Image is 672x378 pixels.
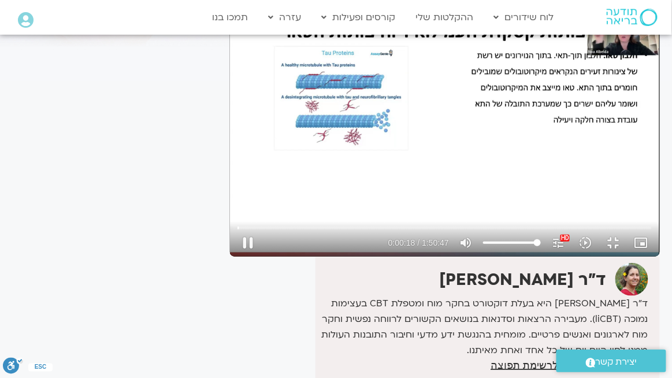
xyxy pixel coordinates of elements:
[206,6,254,28] a: תמכו בנו
[488,6,559,28] a: לוח שידורים
[262,6,307,28] a: עזרה
[596,354,637,370] span: יצירת קשר
[315,6,401,28] a: קורסים ופעילות
[410,6,479,28] a: ההקלטות שלי
[491,360,603,370] a: הצטרפות לרשימת תפוצה
[556,350,666,372] a: יצירת קשר
[318,296,648,358] p: ד״ר [PERSON_NAME] היא בעלת דוקטורט בחקר מוח ומטפלת CBT בעצימות נמוכה (liCBT). מעבירה הרצאות וסדנא...
[440,269,607,291] strong: ד"ר [PERSON_NAME]
[615,263,648,296] img: ד"ר נועה אלבלדה
[607,9,658,26] img: תודעה בריאה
